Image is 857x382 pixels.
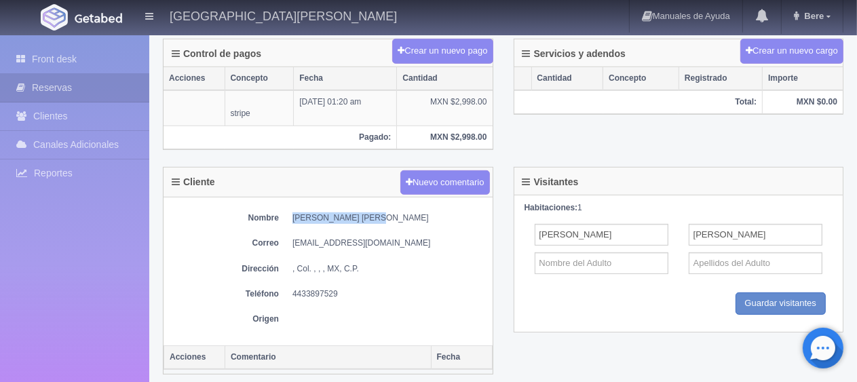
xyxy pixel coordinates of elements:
[170,263,279,275] dt: Dirección
[535,252,668,274] input: Nombre del Adulto
[75,13,122,23] img: Getabed
[170,212,279,224] dt: Nombre
[292,237,486,249] dd: [EMAIL_ADDRESS][DOMAIN_NAME]
[164,67,225,90] th: Acciones
[170,237,279,249] dt: Correo
[531,67,603,90] th: Cantidad
[431,346,492,370] th: Fecha
[170,288,279,300] dt: Teléfono
[170,313,279,325] dt: Origen
[525,202,833,214] div: 1
[736,292,826,315] input: Guardar visitantes
[689,224,822,246] input: Apellidos del Adulto
[225,67,294,90] th: Concepto
[172,49,261,59] h4: Control de pagos
[41,4,68,31] img: Getabed
[225,346,432,370] th: Comentario
[679,67,762,90] th: Registrado
[522,49,626,59] h4: Servicios y adendos
[292,288,486,300] dd: 4433897529
[689,252,822,274] input: Apellidos del Adulto
[170,7,397,24] h4: [GEOGRAPHIC_DATA][PERSON_NAME]
[292,263,486,275] dd: , Col. , , , MX, C.P.
[294,90,397,126] td: [DATE] 01:20 am
[535,224,668,246] input: Nombre del Adulto
[397,90,493,126] td: MXN $2,998.00
[763,67,843,90] th: Importe
[397,126,493,149] th: MXN $2,998.00
[292,212,486,224] dd: [PERSON_NAME] [PERSON_NAME]
[294,67,397,90] th: Fecha
[172,177,215,187] h4: Cliente
[763,90,843,114] th: MXN $0.00
[400,170,490,195] button: Nuevo comentario
[603,67,679,90] th: Concepto
[801,11,824,21] span: Bere
[225,90,294,126] td: stripe
[525,203,578,212] strong: Habitaciones:
[522,177,579,187] h4: Visitantes
[514,90,763,114] th: Total:
[164,126,397,149] th: Pagado:
[740,39,843,64] button: Crear un nuevo cargo
[397,67,493,90] th: Cantidad
[164,346,225,370] th: Acciones
[392,39,493,64] button: Crear un nuevo pago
